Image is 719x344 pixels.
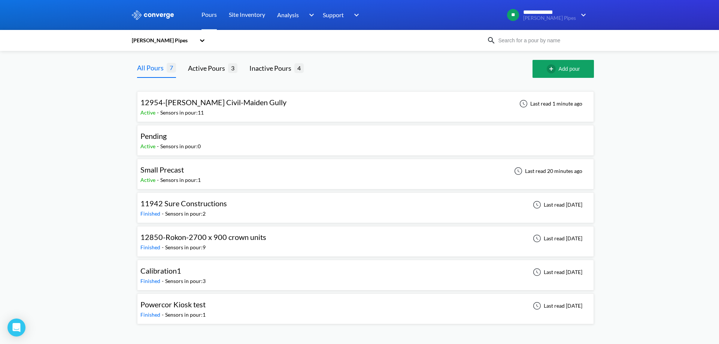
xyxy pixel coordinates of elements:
[131,36,195,45] div: [PERSON_NAME] Pipes
[523,15,576,21] span: [PERSON_NAME] Pipes
[140,177,157,183] span: Active
[140,232,266,241] span: 12850-Rokon-2700 x 900 crown units
[140,311,162,318] span: Finished
[162,278,165,284] span: -
[162,244,165,250] span: -
[140,244,162,250] span: Finished
[140,199,227,208] span: 11942 Sure Constructions
[165,243,206,252] div: Sensors in pour: 9
[160,109,204,117] div: Sensors in pour: 11
[140,300,206,309] span: Powercor Kiosk test
[529,234,585,243] div: Last read [DATE]
[140,109,157,116] span: Active
[228,63,237,73] span: 3
[533,60,594,78] button: Add pour
[157,109,160,116] span: -
[294,63,304,73] span: 4
[510,167,585,176] div: Last read 20 minutes ago
[165,277,206,285] div: Sensors in pour: 3
[140,210,162,217] span: Finished
[140,143,157,149] span: Active
[137,201,594,207] a: 11942 Sure ConstructionsFinished-Sensors in pour:2Last read [DATE]
[140,98,286,107] span: 12954-[PERSON_NAME] Civil-Maiden Gully
[157,143,160,149] span: -
[323,10,344,19] span: Support
[188,63,228,73] div: Active Pours
[140,278,162,284] span: Finished
[157,177,160,183] span: -
[131,10,175,20] img: logo_ewhite.svg
[576,10,588,19] img: downArrow.svg
[137,235,594,241] a: 12850-Rokon-2700 x 900 crown unitsFinished-Sensors in pour:9Last read [DATE]
[487,36,496,45] img: icon-search.svg
[249,63,294,73] div: Inactive Pours
[162,311,165,318] span: -
[137,134,594,140] a: PendingActive-Sensors in pour:0
[160,176,201,184] div: Sensors in pour: 1
[137,167,594,174] a: Small PrecastActive-Sensors in pour:1Last read 20 minutes ago
[165,210,206,218] div: Sensors in pour: 2
[304,10,316,19] img: downArrow.svg
[547,64,559,73] img: add-circle-outline.svg
[137,268,594,275] a: Calibration1Finished-Sensors in pour:3Last read [DATE]
[140,266,181,275] span: Calibration1
[137,302,594,308] a: Powercor Kiosk testFinished-Sensors in pour:1Last read [DATE]
[529,200,585,209] div: Last read [DATE]
[529,301,585,310] div: Last read [DATE]
[515,99,585,108] div: Last read 1 minute ago
[7,319,25,337] div: Open Intercom Messenger
[137,63,167,73] div: All Pours
[167,63,176,72] span: 7
[160,142,201,150] div: Sensors in pour: 0
[165,311,206,319] div: Sensors in pour: 1
[496,36,586,45] input: Search for a pour by name
[140,165,184,174] span: Small Precast
[349,10,361,19] img: downArrow.svg
[140,131,167,140] span: Pending
[277,10,299,19] span: Analysis
[162,210,165,217] span: -
[529,268,585,277] div: Last read [DATE]
[137,100,594,106] a: 12954-[PERSON_NAME] Civil-Maiden GullyActive-Sensors in pour:11Last read 1 minute ago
